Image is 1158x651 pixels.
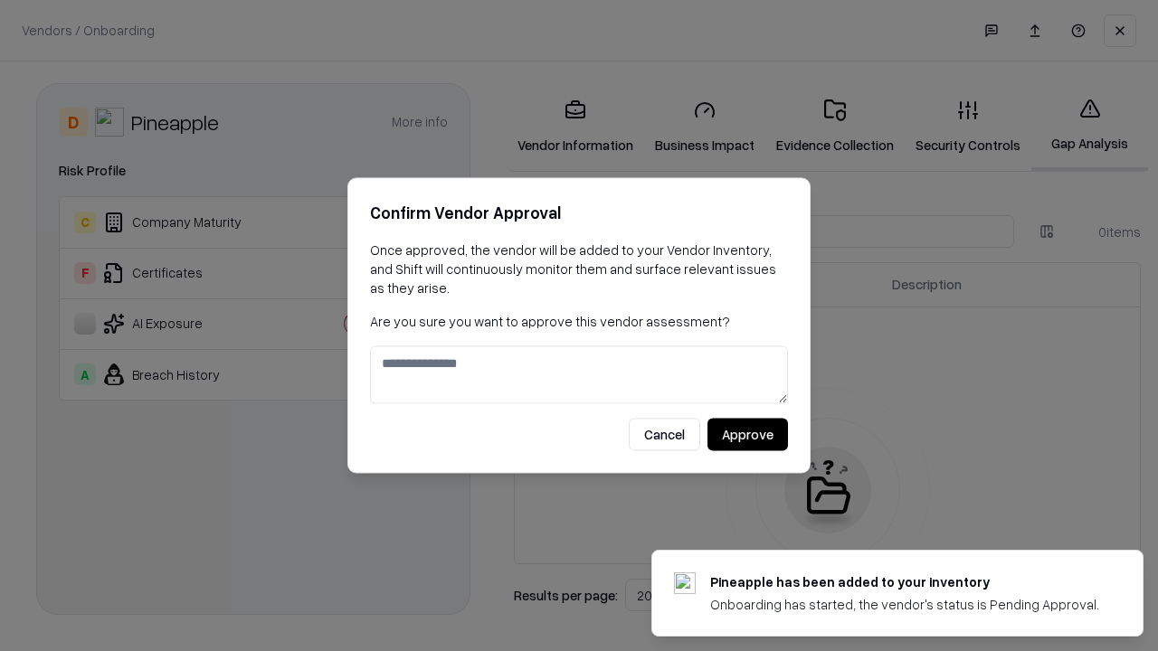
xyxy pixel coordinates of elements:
button: Approve [707,419,788,451]
button: Cancel [629,419,700,451]
p: Are you sure you want to approve this vendor assessment? [370,312,788,331]
img: pineappleenergy.com [674,572,696,594]
p: Once approved, the vendor will be added to your Vendor Inventory, and Shift will continuously mon... [370,241,788,297]
div: Pineapple has been added to your inventory [710,572,1099,591]
h2: Confirm Vendor Approval [370,200,788,226]
div: Onboarding has started, the vendor's status is Pending Approval. [710,595,1099,614]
